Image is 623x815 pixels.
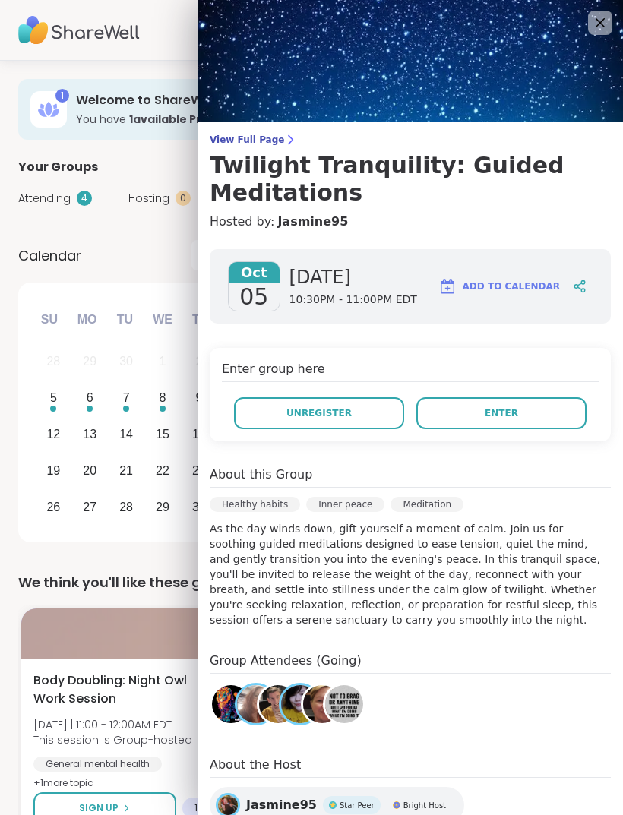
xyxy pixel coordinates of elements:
[46,497,60,517] div: 26
[183,419,216,451] div: Choose Thursday, October 16th, 2025
[192,497,206,517] div: 30
[183,382,216,415] div: Choose Thursday, October 9th, 2025
[323,683,365,725] a: pixiechick7171
[239,283,268,311] span: 05
[281,685,319,723] img: stephanieann90
[128,191,169,207] span: Hosting
[391,497,463,512] div: Meditation
[156,424,169,444] div: 15
[83,424,96,444] div: 13
[37,491,70,523] div: Choose Sunday, October 26th, 2025
[33,671,191,708] span: Body Doubling: Night Owl Work Session
[195,351,202,371] div: 2
[301,683,343,725] a: plamy0813
[286,406,352,420] span: Unregister
[33,732,192,747] span: This session is Group-hosted
[33,757,162,772] div: General mental health
[210,213,611,231] h4: Hosted by:
[74,382,106,415] div: Choose Monday, October 6th, 2025
[234,397,404,429] button: Unregister
[37,382,70,415] div: Choose Sunday, October 5th, 2025
[184,303,217,336] div: Th
[306,497,384,512] div: Inner peace
[119,351,133,371] div: 30
[210,683,252,725] a: Erin32
[83,351,96,371] div: 29
[123,387,130,408] div: 7
[18,245,81,266] span: Calendar
[229,262,280,283] span: Oct
[195,387,202,408] div: 9
[212,685,250,723] img: Erin32
[403,800,446,811] span: Bright Host
[37,419,70,451] div: Choose Sunday, October 12th, 2025
[79,801,119,815] span: Sign Up
[119,424,133,444] div: 14
[432,268,567,305] button: Add to Calendar
[147,419,179,451] div: Choose Wednesday, October 15th, 2025
[289,265,417,289] span: [DATE]
[110,491,143,523] div: Choose Tuesday, October 28th, 2025
[237,685,275,723] img: dodi
[46,351,60,371] div: 28
[33,717,192,732] span: [DATE] | 11:00 - 12:00AM EDT
[325,685,363,723] img: pixiechick7171
[393,801,400,809] img: Bright Host
[147,382,179,415] div: Choose Wednesday, October 8th, 2025
[303,685,341,723] img: plamy0813
[194,802,248,814] span: 14 spots left
[74,491,106,523] div: Choose Monday, October 27th, 2025
[18,4,140,57] img: ShareWell Nav Logo
[160,387,166,408] div: 8
[74,454,106,487] div: Choose Monday, October 20th, 2025
[210,497,300,512] div: Healthy habits
[210,134,611,146] span: View Full Page
[110,419,143,451] div: Choose Tuesday, October 14th, 2025
[37,346,70,378] div: Not available Sunday, September 28th, 2025
[76,112,450,127] h3: You have to book a coaching group.
[74,419,106,451] div: Choose Monday, October 13th, 2025
[183,491,216,523] div: Choose Thursday, October 30th, 2025
[183,346,216,378] div: Not available Thursday, October 2nd, 2025
[156,460,169,481] div: 22
[222,360,599,382] h4: Enter group here
[37,454,70,487] div: Choose Sunday, October 19th, 2025
[183,454,216,487] div: Choose Thursday, October 23rd, 2025
[156,497,169,517] div: 29
[246,796,317,814] span: Jasmine95
[18,572,605,593] div: We think you'll like these groups
[147,346,179,378] div: Not available Wednesday, October 1st, 2025
[485,406,518,420] span: Enter
[50,387,57,408] div: 5
[463,280,560,293] span: Add to Calendar
[77,191,92,206] div: 4
[257,683,299,725] a: Jedi_Drew
[329,801,337,809] img: Star Peer
[46,460,60,481] div: 19
[279,683,321,725] a: stephanieann90
[210,756,611,778] h4: About the Host
[210,652,611,674] h4: Group Attendees (Going)
[110,346,143,378] div: Not available Tuesday, September 30th, 2025
[176,191,191,206] div: 0
[70,303,103,336] div: Mo
[340,800,375,811] span: Star Peer
[210,521,611,627] p: As the day winds down, gift yourself a moment of calm. Join us for soothing guided meditations de...
[33,303,66,336] div: Su
[83,497,96,517] div: 27
[46,424,60,444] div: 12
[289,292,417,308] span: 10:30PM - 11:00PM EDT
[438,277,457,295] img: ShareWell Logomark
[192,424,206,444] div: 16
[416,397,587,429] button: Enter
[108,303,141,336] div: Tu
[110,454,143,487] div: Choose Tuesday, October 21st, 2025
[110,382,143,415] div: Choose Tuesday, October 7th, 2025
[277,213,348,231] a: Jasmine95
[74,346,106,378] div: Not available Monday, September 29th, 2025
[119,497,133,517] div: 28
[35,343,289,525] div: month 2025-10
[210,466,312,484] h4: About this Group
[18,191,71,207] span: Attending
[147,491,179,523] div: Choose Wednesday, October 29th, 2025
